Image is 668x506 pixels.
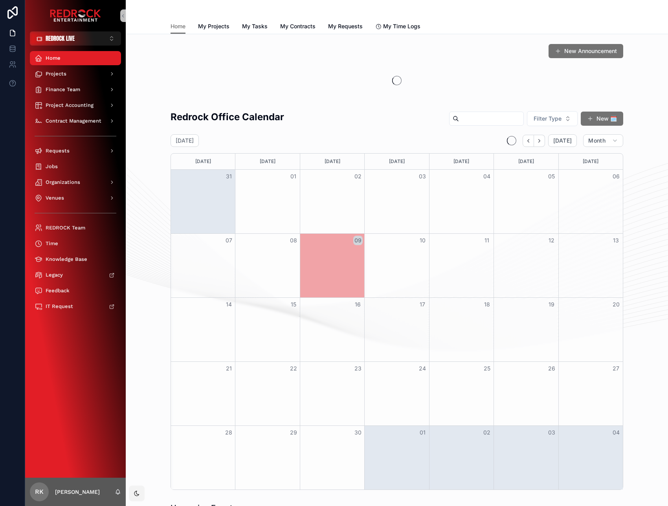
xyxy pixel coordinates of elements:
span: Finance Team [46,86,80,93]
span: REDROCK Team [46,225,85,231]
div: [DATE] [172,154,234,169]
h2: [DATE] [176,137,194,145]
button: 10 [418,236,427,245]
a: Requests [30,144,121,158]
a: Contract Management [30,114,121,128]
a: Home [30,51,121,65]
button: 17 [418,300,427,309]
a: Projects [30,67,121,81]
a: Legacy [30,268,121,282]
button: New Announcement [549,44,623,58]
button: [DATE] [548,134,577,147]
span: My Time Logs [383,22,420,30]
div: [DATE] [495,154,557,169]
button: 01 [289,172,298,181]
a: Finance Team [30,82,121,97]
a: IT Request [30,299,121,313]
button: Next [534,135,545,147]
button: 11 [482,236,492,245]
a: Feedback [30,284,121,298]
a: Home [171,19,185,34]
button: 07 [224,236,233,245]
div: [DATE] [237,154,298,169]
a: My Time Logs [375,19,420,35]
span: Home [171,22,185,30]
span: Time [46,240,58,247]
span: [DATE] [553,137,572,144]
a: My Requests [328,19,363,35]
button: New 🗓️ [581,112,623,126]
button: 12 [547,236,556,245]
div: [DATE] [431,154,492,169]
a: Jobs [30,159,121,174]
button: 26 [547,364,556,373]
span: Project Accounting [46,102,94,108]
button: 23 [353,364,363,373]
button: 06 [611,172,621,181]
div: [DATE] [366,154,428,169]
span: Home [46,55,61,61]
button: 04 [482,172,492,181]
span: Venues [46,195,64,201]
a: My Tasks [242,19,268,35]
span: Filter Type [534,115,562,123]
a: Project Accounting [30,98,121,112]
button: 13 [611,236,621,245]
span: Requests [46,148,70,154]
button: 22 [289,364,298,373]
span: Month [588,137,606,144]
span: RK [35,487,44,497]
button: 01 [418,428,427,437]
button: 16 [353,300,363,309]
button: Select Button [30,31,121,46]
button: 03 [547,428,556,437]
span: Feedback [46,288,70,294]
button: 19 [547,300,556,309]
div: [DATE] [560,154,622,169]
button: 02 [482,428,492,437]
span: Knowledge Base [46,256,87,262]
button: Back [523,135,534,147]
h2: Redrock Office Calendar [171,110,284,123]
span: My Tasks [242,22,268,30]
span: My Contracts [280,22,316,30]
div: Month View [171,153,623,490]
button: 05 [547,172,556,181]
span: My Requests [328,22,363,30]
a: Time [30,236,121,251]
button: 28 [224,428,233,437]
button: 30 [353,428,363,437]
a: My Projects [198,19,229,35]
button: Select Button [527,111,578,126]
a: REDROCK Team [30,221,121,235]
button: 29 [289,428,298,437]
button: 31 [224,172,233,181]
button: 25 [482,364,492,373]
button: 20 [611,300,621,309]
button: Month [583,134,623,147]
a: Organizations [30,175,121,189]
button: 24 [418,364,427,373]
button: 02 [353,172,363,181]
span: IT Request [46,303,73,310]
p: [PERSON_NAME] [55,488,100,496]
button: 21 [224,364,233,373]
span: Projects [46,71,66,77]
span: Organizations [46,179,80,185]
button: 27 [611,364,621,373]
a: Venues [30,191,121,205]
button: 09 [353,236,363,245]
button: 03 [418,172,427,181]
span: Contract Management [46,118,101,124]
div: scrollable content [25,46,126,324]
a: My Contracts [280,19,316,35]
button: 04 [611,428,621,437]
button: 15 [289,300,298,309]
a: Knowledge Base [30,252,121,266]
img: App logo [50,9,101,22]
button: 08 [289,236,298,245]
span: Jobs [46,163,58,170]
span: Legacy [46,272,63,278]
